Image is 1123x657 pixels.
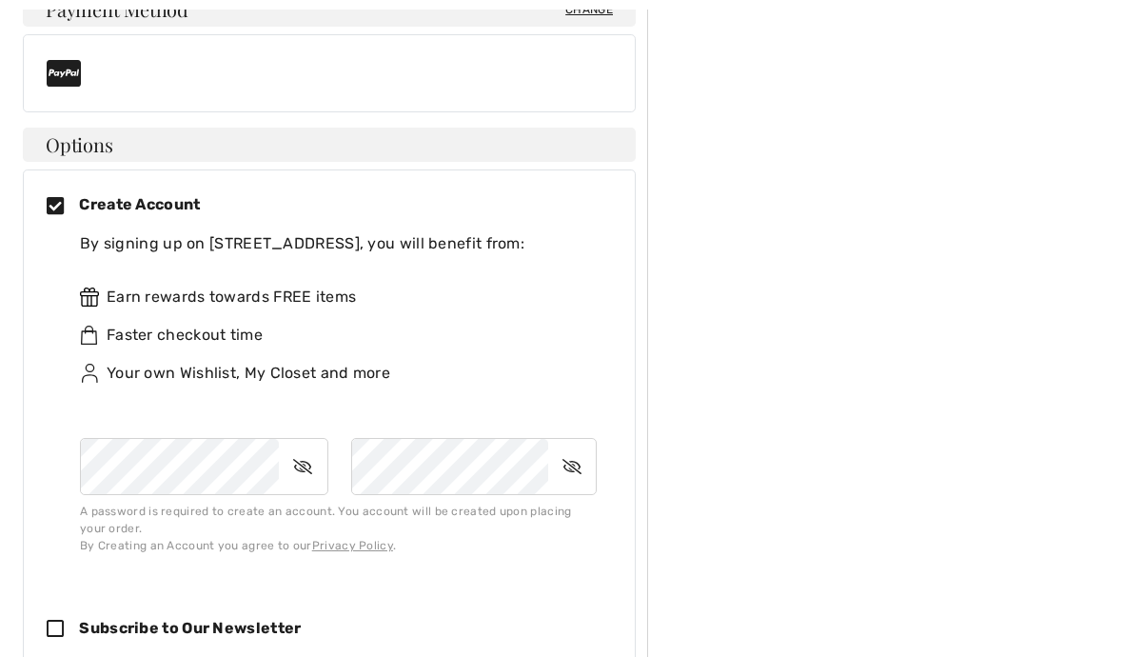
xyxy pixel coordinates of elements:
[565,2,613,19] span: Change
[80,538,597,555] div: By Creating an Account you agree to our .
[80,504,597,538] div: A password is required to create an account. You account will be created upon placing your order.
[46,1,188,20] span: Payment Method
[312,540,393,553] a: Privacy Policy
[80,325,597,348] div: Faster checkout time
[80,289,99,308] img: rewards.svg
[80,363,597,386] div: Your own Wishlist, My Closet and more
[80,327,99,346] img: faster.svg
[79,620,301,638] span: Subscribe to Our Newsletter
[80,365,99,384] img: ownWishlist.svg
[80,287,597,309] div: Earn rewards towards FREE items
[79,196,200,214] span: Create Account
[23,129,636,163] h4: Options
[80,233,597,256] div: By signing up on [STREET_ADDRESS], you will benefit from:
